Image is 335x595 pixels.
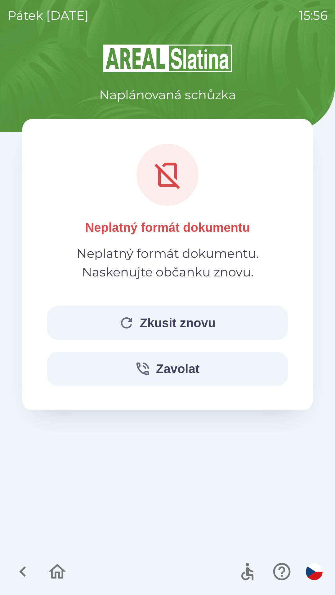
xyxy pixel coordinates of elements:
button: Zavolat [47,352,288,386]
p: 15:56 [299,6,328,25]
p: Neplatný formát dokumentu. Naskenujte občanku znovu. [47,244,288,281]
p: Neplatný formát dokumentu [85,218,250,237]
img: cs flag [306,563,323,580]
img: Logo [22,43,313,73]
button: Zkusit znovu [47,306,288,340]
p: Naplánovaná schůzka [99,86,236,104]
p: pátek [DATE] [7,6,89,25]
